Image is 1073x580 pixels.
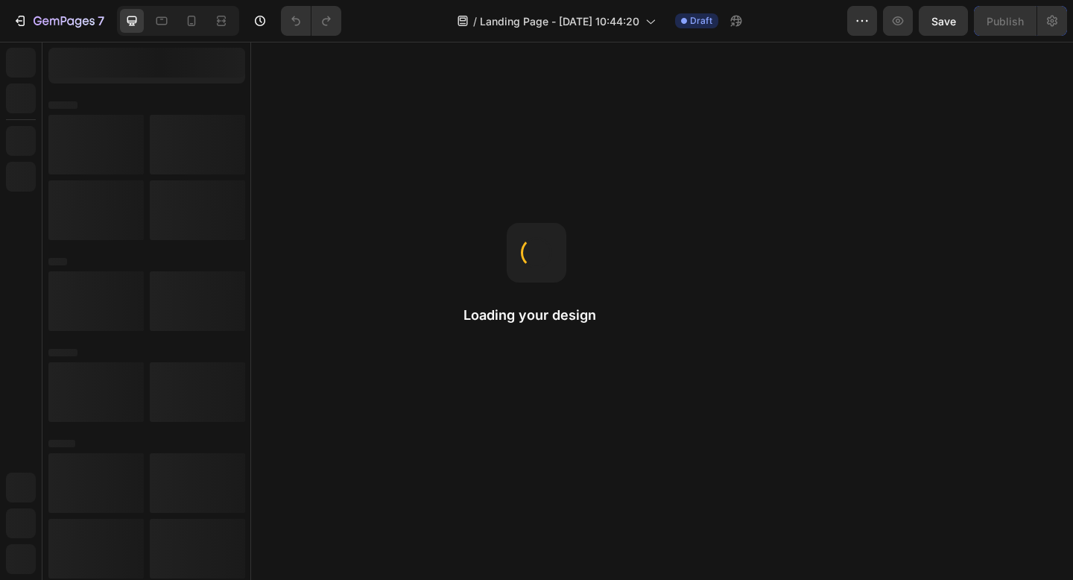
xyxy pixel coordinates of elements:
[463,306,610,324] h2: Loading your design
[281,6,341,36] div: Undo/Redo
[919,6,968,36] button: Save
[480,13,639,29] span: Landing Page - [DATE] 10:44:20
[974,6,1036,36] button: Publish
[6,6,111,36] button: 7
[931,15,956,28] span: Save
[98,12,104,30] p: 7
[690,14,712,28] span: Draft
[987,13,1024,29] div: Publish
[473,13,477,29] span: /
